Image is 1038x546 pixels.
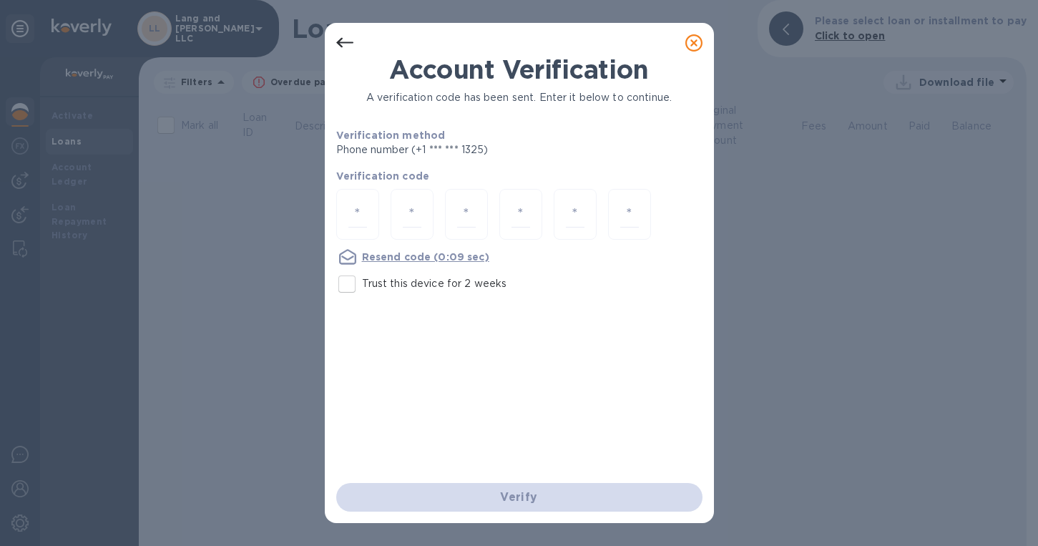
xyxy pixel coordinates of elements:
[336,90,702,105] p: A verification code has been sent. Enter it below to continue.
[362,276,507,291] p: Trust this device for 2 weeks
[362,251,489,263] u: Resend code (0:09 sec)
[336,130,446,141] b: Verification method
[336,142,598,157] p: Phone number (+1 *** *** 1325)
[336,54,702,84] h1: Account Verification
[336,169,702,183] p: Verification code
